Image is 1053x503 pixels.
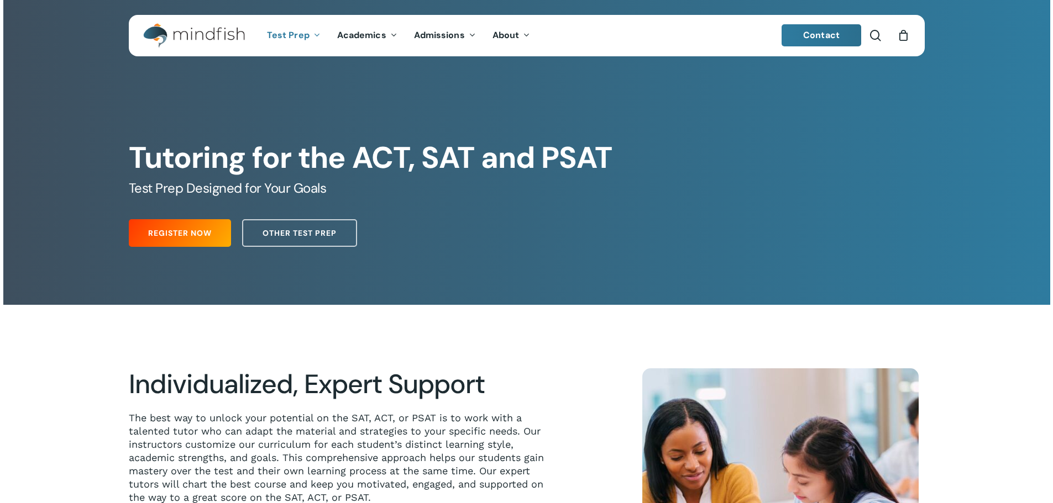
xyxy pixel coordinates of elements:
h1: Tutoring for the ACT, SAT and PSAT [129,140,924,176]
h5: Test Prep Designed for Your Goals [129,179,924,197]
header: Main Menu [129,15,925,56]
span: Admissions [414,29,465,41]
span: Register Now [148,227,212,239]
a: Admissions [406,31,484,40]
h2: Individualized, Expert Support [129,368,559,400]
span: Other Test Prep [263,227,337,239]
a: Academics [329,31,406,40]
a: About [484,31,539,40]
span: About [493,29,520,41]
span: Academics [337,29,386,41]
a: Register Now [129,219,231,247]
span: Contact [803,29,840,41]
a: Test Prep [259,31,329,40]
span: Test Prep [267,29,310,41]
nav: Main Menu [259,15,538,56]
a: Contact [782,24,861,46]
a: Other Test Prep [242,219,357,247]
a: Cart [898,29,910,41]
